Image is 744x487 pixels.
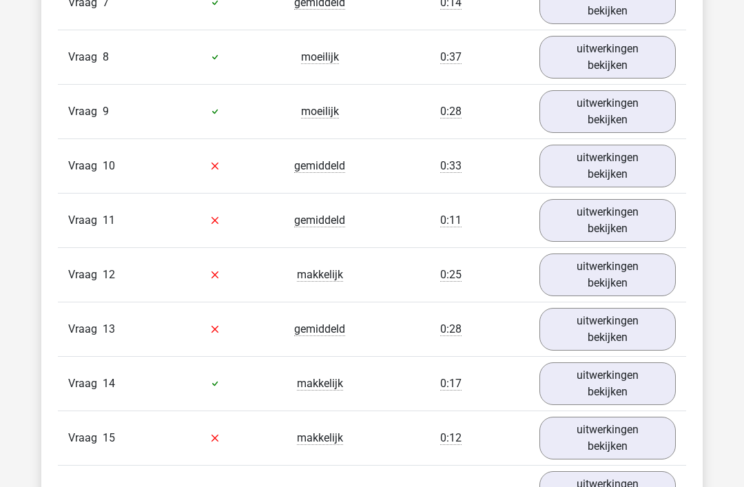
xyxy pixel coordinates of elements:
span: moeilijk [301,105,339,118]
span: 0:11 [440,214,462,227]
span: 0:37 [440,50,462,64]
a: uitwerkingen bekijken [539,145,676,187]
span: gemiddeld [294,322,345,336]
a: uitwerkingen bekijken [539,362,676,405]
span: 11 [103,214,115,227]
span: gemiddeld [294,214,345,227]
span: 0:33 [440,159,462,173]
span: gemiddeld [294,159,345,173]
span: Vraag [68,267,103,283]
a: uitwerkingen bekijken [539,253,676,296]
span: Vraag [68,158,103,174]
span: 0:25 [440,268,462,282]
span: Vraag [68,375,103,392]
span: 10 [103,159,115,172]
span: 0:17 [440,377,462,391]
span: Vraag [68,49,103,65]
span: makkelijk [297,268,343,282]
span: 8 [103,50,109,63]
span: 0:28 [440,105,462,118]
a: uitwerkingen bekijken [539,308,676,351]
a: uitwerkingen bekijken [539,199,676,242]
span: 9 [103,105,109,118]
span: Vraag [68,212,103,229]
span: 15 [103,431,115,444]
span: Vraag [68,103,103,120]
span: Vraag [68,430,103,446]
span: 0:28 [440,322,462,336]
span: 14 [103,377,115,390]
span: 12 [103,268,115,281]
a: uitwerkingen bekijken [539,36,676,79]
span: 0:12 [440,431,462,445]
span: moeilijk [301,50,339,64]
span: Vraag [68,321,103,338]
span: makkelijk [297,377,343,391]
span: 13 [103,322,115,335]
a: uitwerkingen bekijken [539,90,676,133]
a: uitwerkingen bekijken [539,417,676,459]
span: makkelijk [297,431,343,445]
